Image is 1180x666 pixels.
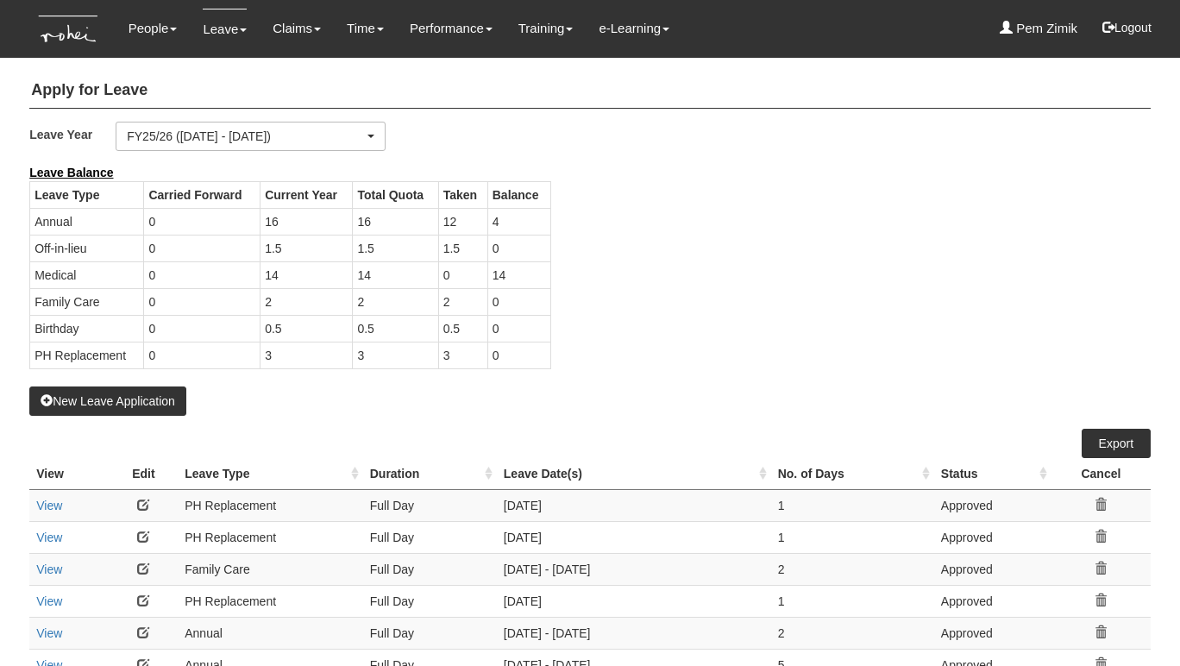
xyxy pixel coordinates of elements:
h4: Apply for Leave [29,73,1151,109]
td: 2 [771,617,934,649]
th: No. of Days : activate to sort column ascending [771,458,934,490]
td: 16 [353,208,438,235]
td: 0 [144,315,260,342]
a: View [36,531,62,544]
th: Duration : activate to sort column ascending [363,458,497,490]
td: 1.5 [438,235,487,261]
a: View [36,626,62,640]
td: PH Replacement [178,585,362,617]
td: 1 [771,585,934,617]
td: 1 [771,521,934,553]
th: View [29,458,109,490]
td: PH Replacement [178,521,362,553]
th: Total Quota [353,181,438,208]
td: 12 [438,208,487,235]
td: Approved [934,521,1051,553]
td: Approved [934,585,1051,617]
a: View [36,594,62,608]
a: Leave [203,9,247,49]
td: Full Day [363,521,497,553]
label: Leave Year [29,122,116,147]
td: 0 [487,288,550,315]
td: Medical [30,261,144,288]
a: e-Learning [599,9,669,48]
button: Logout [1090,7,1164,48]
td: 0.5 [260,315,353,342]
td: 0 [438,261,487,288]
td: Off-in-lieu [30,235,144,261]
th: Balance [487,181,550,208]
a: People [129,9,178,48]
td: Approved [934,489,1051,521]
td: 0.5 [353,315,438,342]
td: Approved [934,617,1051,649]
td: 4 [487,208,550,235]
td: 0.5 [438,315,487,342]
td: Family Care [178,553,362,585]
td: Annual [30,208,144,235]
th: Leave Type [30,181,144,208]
a: Export [1082,429,1151,458]
td: Full Day [363,617,497,649]
a: Training [518,9,574,48]
td: Annual [178,617,362,649]
a: Pem Zimik [1000,9,1077,48]
td: 0 [144,208,260,235]
td: PH Replacement [178,489,362,521]
a: View [36,499,62,512]
th: Edit [110,458,179,490]
th: Cancel [1051,458,1151,490]
button: FY25/26 ([DATE] - [DATE]) [116,122,386,151]
td: [DATE] - [DATE] [497,617,771,649]
td: 1 [771,489,934,521]
a: View [36,562,62,576]
th: Status : activate to sort column ascending [934,458,1051,490]
td: [DATE] [497,489,771,521]
td: Birthday [30,315,144,342]
td: 2 [771,553,934,585]
td: Full Day [363,553,497,585]
a: Time [347,9,384,48]
td: 1.5 [353,235,438,261]
td: 14 [260,261,353,288]
td: 14 [353,261,438,288]
td: 3 [260,342,353,368]
td: 0 [487,342,550,368]
td: 3 [438,342,487,368]
td: 0 [144,261,260,288]
th: Leave Type : activate to sort column ascending [178,458,362,490]
b: Leave Balance [29,166,113,179]
td: 2 [353,288,438,315]
td: [DATE] [497,585,771,617]
td: 2 [438,288,487,315]
td: [DATE] - [DATE] [497,553,771,585]
th: Taken [438,181,487,208]
td: 0 [144,342,260,368]
td: 0 [487,315,550,342]
td: 3 [353,342,438,368]
a: Claims [273,9,321,48]
td: 2 [260,288,353,315]
th: Carried Forward [144,181,260,208]
td: Family Care [30,288,144,315]
th: Leave Date(s) : activate to sort column ascending [497,458,771,490]
td: PH Replacement [30,342,144,368]
td: Full Day [363,489,497,521]
td: 0 [144,288,260,315]
td: 0 [487,235,550,261]
a: Performance [410,9,493,48]
td: 1.5 [260,235,353,261]
td: [DATE] [497,521,771,553]
td: Full Day [363,585,497,617]
div: FY25/26 ([DATE] - [DATE]) [127,128,364,145]
td: 0 [144,235,260,261]
td: 14 [487,261,550,288]
td: Approved [934,553,1051,585]
th: Current Year [260,181,353,208]
td: 16 [260,208,353,235]
button: New Leave Application [29,386,186,416]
